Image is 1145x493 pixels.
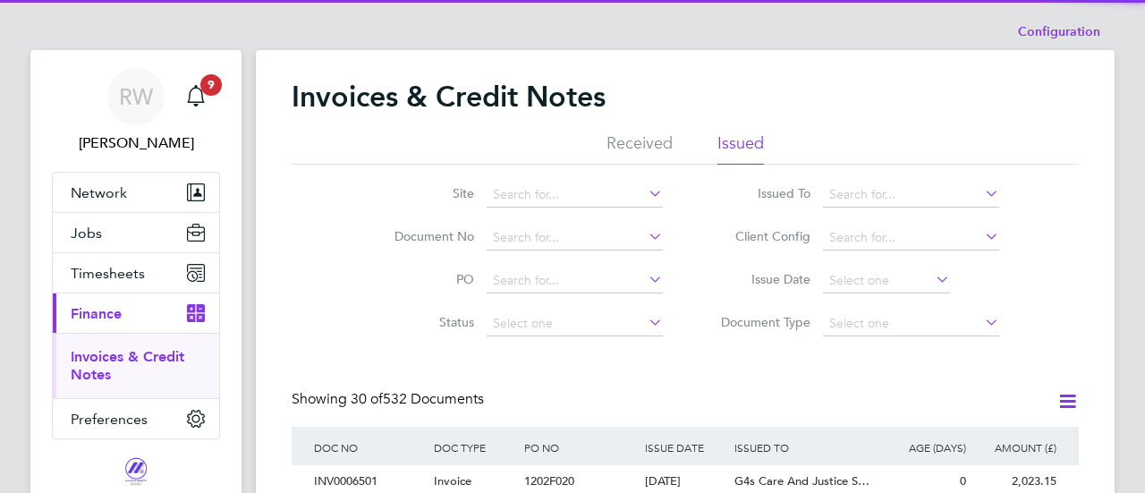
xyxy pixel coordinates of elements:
[71,225,102,242] span: Jobs
[292,79,606,115] h2: Invoices & Credit Notes
[717,132,764,165] li: Issued
[640,427,731,468] div: ISSUE DATE
[520,427,640,468] div: PO NO
[1018,14,1100,50] li: Configuration
[734,473,869,489] span: G4s Care And Justice S…
[71,411,148,428] span: Preferences
[371,185,474,201] label: Site
[487,225,663,251] input: Search for...
[71,305,122,322] span: Finance
[292,390,488,409] div: Showing
[823,311,999,336] input: Select one
[53,333,219,398] div: Finance
[823,225,999,251] input: Search for...
[371,271,474,287] label: PO
[310,427,429,468] div: DOC NO
[960,473,966,489] span: 0
[606,132,673,165] li: Received
[371,314,474,330] label: Status
[53,293,219,333] button: Finance
[487,311,663,336] input: Select one
[524,473,574,489] span: 1202F020
[708,271,810,287] label: Issue Date
[119,85,153,108] span: RW
[53,399,219,438] button: Preferences
[487,183,663,208] input: Search for...
[53,173,219,212] button: Network
[71,184,127,201] span: Network
[971,427,1061,468] div: AMOUNT (£)
[487,268,663,293] input: Search for...
[434,473,471,489] span: Invoice
[71,265,145,282] span: Timesheets
[351,390,484,408] span: 532 Documents
[708,185,810,201] label: Issued To
[53,253,219,293] button: Timesheets
[429,427,520,468] div: DOC TYPE
[52,68,220,154] a: RW[PERSON_NAME]
[71,348,184,383] a: Invoices & Credit Notes
[200,74,222,96] span: 9
[730,427,880,468] div: ISSUED TO
[371,228,474,244] label: Document No
[123,457,148,486] img: magnussearch-logo-retina.png
[351,390,383,408] span: 30 of
[880,427,971,468] div: AGE (DAYS)
[52,132,220,154] span: Rhianna Webster
[178,68,214,125] a: 9
[708,228,810,244] label: Client Config
[823,183,999,208] input: Search for...
[53,213,219,252] button: Jobs
[823,268,950,293] input: Select one
[52,457,220,486] a: Go to home page
[708,314,810,330] label: Document Type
